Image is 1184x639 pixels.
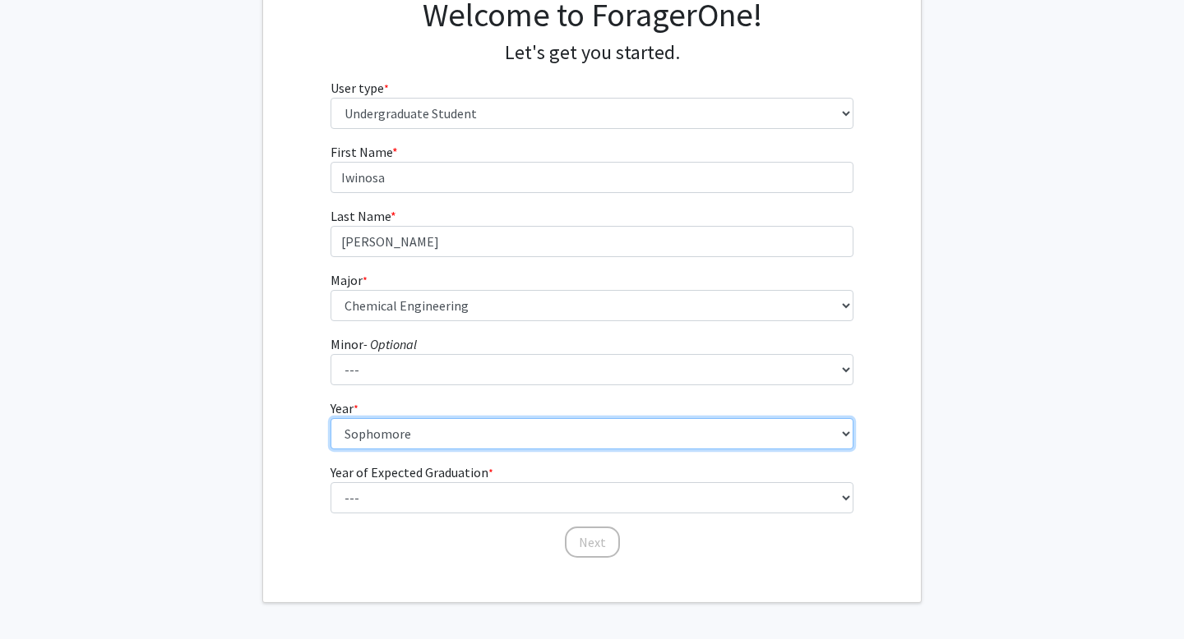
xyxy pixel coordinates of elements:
iframe: Chat [12,565,70,627]
label: User type [331,78,389,98]
i: - Optional [363,336,417,352]
label: Minor [331,334,417,354]
h4: Let's get you started. [331,41,854,65]
label: Year of Expected Graduation [331,462,493,482]
button: Next [565,526,620,558]
span: Last Name [331,208,391,224]
span: First Name [331,144,392,160]
label: Year [331,398,358,418]
label: Major [331,270,368,290]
